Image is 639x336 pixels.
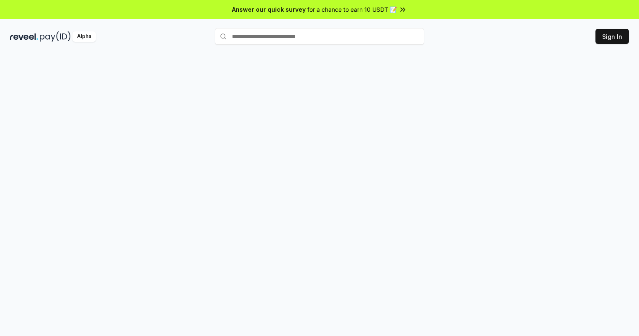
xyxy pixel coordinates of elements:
button: Sign In [595,29,629,44]
span: Answer our quick survey [232,5,306,14]
img: reveel_dark [10,31,38,42]
span: for a chance to earn 10 USDT 📝 [307,5,397,14]
div: Alpha [72,31,96,42]
img: pay_id [40,31,71,42]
